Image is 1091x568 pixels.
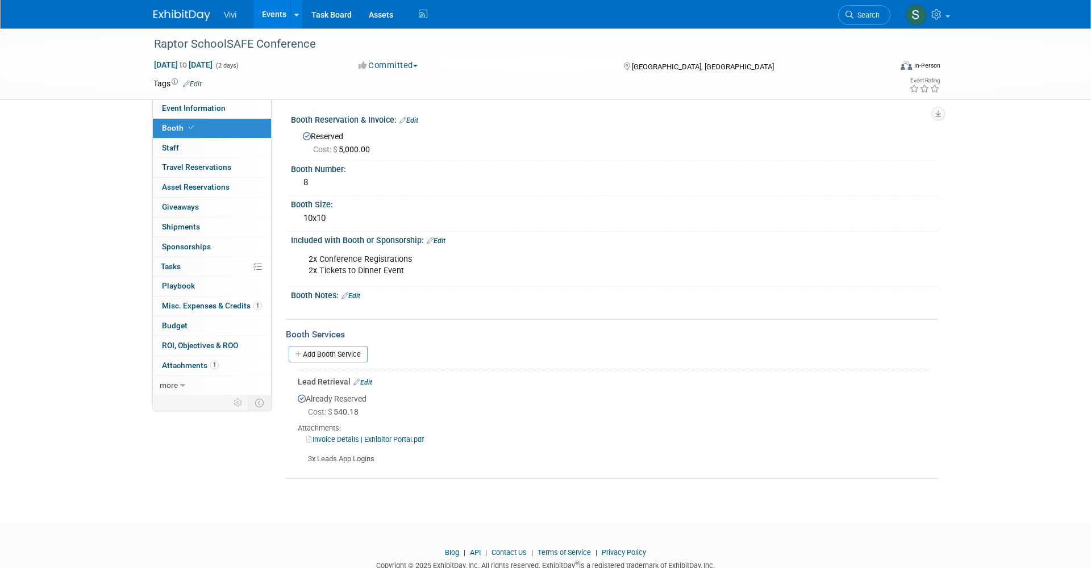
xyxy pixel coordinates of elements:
[299,210,929,227] div: 10x10
[342,292,360,300] a: Edit
[461,548,468,557] span: |
[853,11,880,19] span: Search
[183,80,202,88] a: Edit
[308,407,363,416] span: 540.18
[162,321,188,330] span: Budget
[299,128,929,155] div: Reserved
[228,395,248,410] td: Personalize Event Tab Strip
[153,178,271,197] a: Asset Reservations
[162,123,197,132] span: Booth
[160,381,178,390] span: more
[528,548,536,557] span: |
[308,407,334,416] span: Cost: $
[575,560,579,566] sup: ®
[253,302,262,310] span: 1
[298,445,929,465] div: 3x Leads App Logins
[215,62,239,69] span: (2 days)
[162,361,219,370] span: Attachments
[914,61,940,70] div: In-Person
[153,198,271,217] a: Giveaways
[162,162,231,172] span: Travel Reservations
[153,336,271,356] a: ROI, Objectives & ROO
[153,296,271,316] a: Misc. Expenses & Credits1
[313,145,374,154] span: 5,000.00
[153,376,271,395] a: more
[153,78,202,89] td: Tags
[823,59,940,76] div: Event Format
[150,34,873,55] div: Raptor SchoolSAFE Conference
[538,548,591,557] a: Terms of Service
[306,435,424,444] a: Invoice Details | Exhibitor Portal.pdf
[289,346,368,362] a: Add Booth Service
[291,196,938,210] div: Booth Size:
[301,248,813,282] div: 2x Conference Registrations 2x Tickets to Dinner Event
[313,145,339,154] span: Cost: $
[399,116,418,124] a: Edit
[299,174,929,191] div: 8
[189,124,194,131] i: Booth reservation complete
[153,10,210,21] img: ExhibitDay
[427,237,445,245] a: Edit
[153,158,271,177] a: Travel Reservations
[162,143,179,152] span: Staff
[248,395,272,410] td: Toggle Event Tabs
[291,287,938,302] div: Booth Notes:
[178,60,189,69] span: to
[632,62,774,71] span: [GEOGRAPHIC_DATA], [GEOGRAPHIC_DATA]
[901,61,912,70] img: Format-Inperson.png
[286,328,938,341] div: Booth Services
[291,232,938,247] div: Included with Booth or Sponsorship:
[224,10,236,19] span: Vivi
[470,548,481,557] a: API
[291,111,938,126] div: Booth Reservation & Invoice:
[162,341,238,350] span: ROI, Objectives & ROO
[153,60,213,70] span: [DATE] [DATE]
[153,356,271,375] a: Attachments1
[905,4,927,26] img: Sara Membreno
[162,222,200,231] span: Shipments
[153,277,271,296] a: Playbook
[593,548,600,557] span: |
[298,387,929,465] div: Already Reserved
[492,548,527,557] a: Contact Us
[153,218,271,237] a: Shipments
[162,242,211,251] span: Sponsorships
[162,281,195,290] span: Playbook
[602,548,646,557] a: Privacy Policy
[153,237,271,257] a: Sponsorships
[153,316,271,336] a: Budget
[838,5,890,25] a: Search
[153,139,271,158] a: Staff
[445,548,459,557] a: Blog
[482,548,490,557] span: |
[153,99,271,118] a: Event Information
[161,262,181,271] span: Tasks
[162,202,199,211] span: Giveaways
[153,257,271,277] a: Tasks
[909,78,940,83] div: Event Rating
[162,301,262,310] span: Misc. Expenses & Credits
[162,182,230,191] span: Asset Reservations
[210,361,219,369] span: 1
[153,119,271,138] a: Booth
[298,376,929,387] div: Lead Retrieval
[291,161,938,175] div: Booth Number:
[162,103,226,112] span: Event Information
[298,423,929,433] div: Attachments:
[353,378,372,386] a: Edit
[355,60,422,72] button: Committed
